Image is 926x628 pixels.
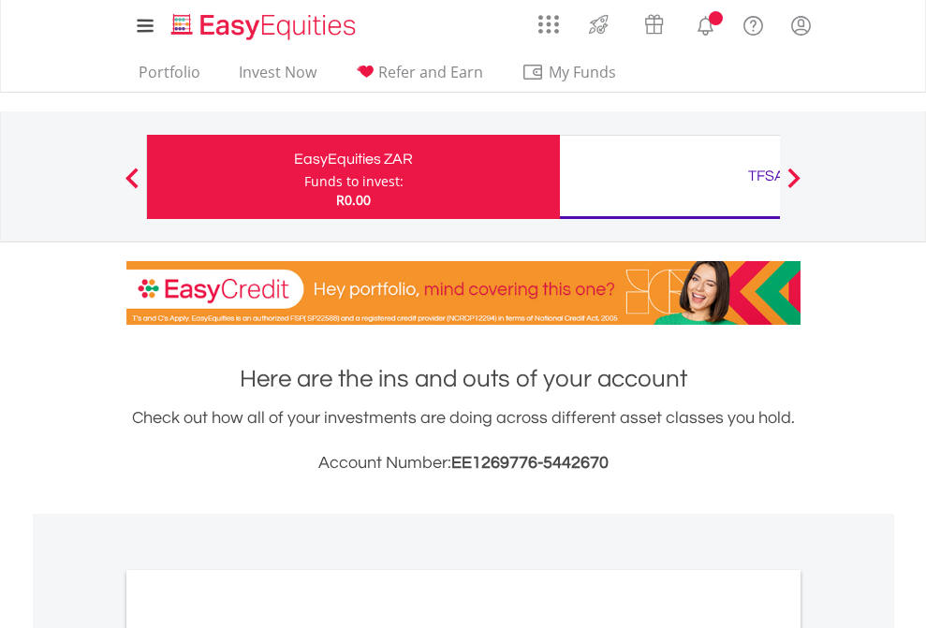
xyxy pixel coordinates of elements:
a: FAQ's and Support [729,5,777,42]
a: Refer and Earn [347,63,491,92]
div: EasyEquities ZAR [158,146,549,172]
a: Portfolio [131,63,208,92]
span: EE1269776-5442670 [451,454,609,472]
a: My Profile [777,5,825,46]
img: EasyCredit Promotion Banner [126,261,801,325]
span: My Funds [522,60,644,84]
img: EasyEquities_Logo.png [168,11,363,42]
img: vouchers-v2.svg [639,9,669,39]
h3: Account Number: [126,450,801,476]
a: Notifications [682,5,729,42]
img: grid-menu-icon.svg [538,14,559,35]
img: thrive-v2.svg [583,9,614,39]
button: Previous [113,177,151,196]
a: AppsGrid [526,5,571,35]
div: Check out how all of your investments are doing across different asset classes you hold. [126,405,801,476]
a: Home page [164,5,363,42]
span: Refer and Earn [378,62,483,82]
span: R0.00 [336,191,371,209]
h1: Here are the ins and outs of your account [126,362,801,396]
a: Invest Now [231,63,324,92]
button: Next [775,177,813,196]
div: Funds to invest: [304,172,404,191]
a: Vouchers [626,5,682,39]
